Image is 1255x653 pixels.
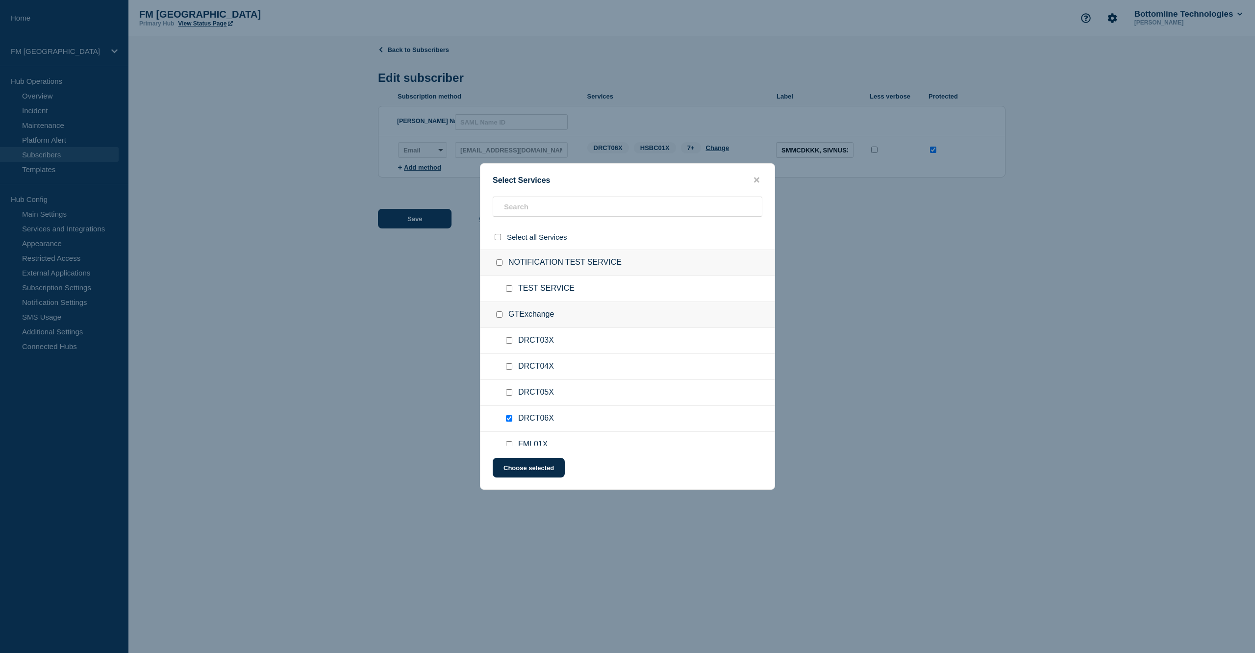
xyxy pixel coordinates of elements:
span: DRCT04X [518,362,554,372]
input: DRCT06X checkbox [506,415,512,422]
input: GTExchange checkbox [496,311,502,318]
div: GTExchange [480,302,775,328]
input: select all checkbox [495,234,501,240]
input: TEST SERVICE checkbox [506,285,512,292]
span: Select all Services [507,233,567,241]
div: NOTIFICATION TEST SERVICE [480,250,775,276]
input: NOTIFICATION TEST SERVICE checkbox [496,259,502,266]
span: TEST SERVICE [518,284,575,294]
button: close button [751,176,762,185]
span: DRCT05X [518,388,554,398]
input: Search [493,197,762,217]
span: DRCT03X [518,336,554,346]
input: DRCT04X checkbox [506,363,512,370]
button: Choose selected [493,458,565,477]
span: FML01X [518,440,548,450]
input: FML01X checkbox [506,441,512,448]
input: DRCT05X checkbox [506,389,512,396]
input: DRCT03X checkbox [506,337,512,344]
span: DRCT06X [518,414,554,424]
div: Select Services [480,176,775,185]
